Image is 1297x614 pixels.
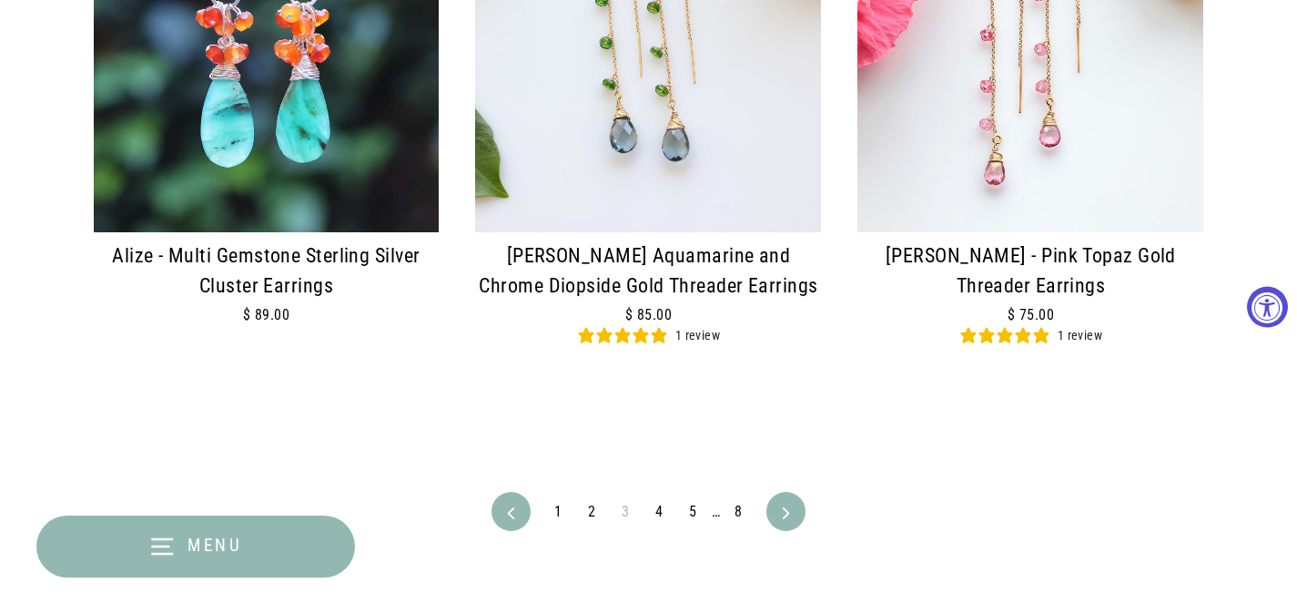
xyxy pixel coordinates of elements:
[543,497,573,527] a: 1
[577,326,721,345] div: 5 stars, 1 ratings
[625,306,672,323] span: $ 85.00
[243,306,289,323] span: $ 89.00
[712,505,720,519] span: …
[577,497,606,527] a: 2
[94,241,440,302] div: Alize - Multi Gemstone Sterling Silver Cluster Earrings
[1058,326,1103,345] div: 1 review
[675,326,721,345] div: 1 review
[1008,306,1054,323] span: $ 75.00
[475,241,821,302] div: [PERSON_NAME] Aquamarine and Chrome Diopside Gold Threader Earrings
[36,516,355,578] button: Menu
[187,535,243,556] span: Menu
[724,497,753,527] a: 8
[959,326,1103,345] div: 5 stars, 1 ratings
[1247,287,1288,328] button: Accessibility Widget, click to open
[857,241,1203,302] div: [PERSON_NAME] - Pink Topaz Gold Threader Earrings
[644,497,674,527] a: 4
[678,497,707,527] a: 5
[611,497,640,527] span: 3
